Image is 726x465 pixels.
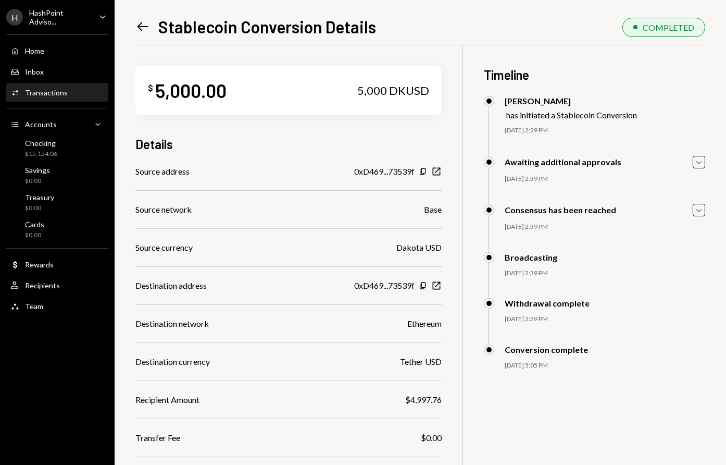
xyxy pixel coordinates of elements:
[505,223,705,231] div: [DATE] 2:39 PM
[25,281,60,290] div: Recipients
[6,276,108,295] a: Recipients
[135,394,199,406] div: Recipient Amount
[6,255,108,274] a: Rewards
[505,157,621,167] div: Awaiting additional approvals
[421,432,442,444] div: $0.00
[505,175,705,183] div: [DATE] 2:39 PM
[6,163,108,188] a: Savings$0.00
[155,79,227,102] div: 5,000.00
[25,204,54,213] div: $0.00
[505,205,616,215] div: Consensus has been reached
[135,317,209,330] div: Destination network
[354,279,415,292] div: 0xD469...73539f
[25,177,50,186] div: $0.00
[407,317,442,330] div: Ethereum
[505,345,588,354] div: Conversion complete
[158,16,376,37] h1: Stablecoin Conversion Details
[25,231,44,240] div: $0.00
[354,165,415,178] div: 0xD469...73539f
[400,356,442,368] div: Tether USD
[25,260,54,269] div: Rewards
[6,136,108,161] a: Checking$15,154.06
[643,22,694,32] div: COMPLETED
[506,110,637,120] div: has initiated a Stablecoin Conversion
[25,220,44,229] div: Cards
[25,46,44,55] div: Home
[135,203,192,216] div: Source network
[25,166,50,175] div: Savings
[505,315,705,324] div: [DATE] 2:39 PM
[29,8,91,26] div: HashPoint Adviso...
[6,297,108,315] a: Team
[505,269,705,278] div: [DATE] 2:39 PM
[505,298,590,308] div: Withdrawal complete
[6,41,108,60] a: Home
[135,241,193,254] div: Source currency
[135,432,180,444] div: Transfer Fee
[135,165,190,178] div: Source address
[25,302,43,311] div: Team
[135,136,173,153] h3: Details
[505,361,705,370] div: [DATE] 5:05 PM
[6,62,108,81] a: Inbox
[25,139,57,148] div: Checking
[25,67,44,76] div: Inbox
[135,279,207,292] div: Destination address
[25,193,54,202] div: Treasury
[25,88,68,97] div: Transactions
[505,96,637,106] div: [PERSON_NAME]
[357,83,429,98] div: 5,000 DKUSD
[396,241,442,254] div: Dakota USD
[6,115,108,133] a: Accounts
[505,126,705,135] div: [DATE] 2:39 PM
[148,83,153,93] div: $
[405,394,442,406] div: $4,997.76
[25,150,57,158] div: $15,154.06
[6,217,108,242] a: Cards$0.00
[424,203,442,216] div: Base
[6,190,108,215] a: Treasury$0.00
[505,252,557,262] div: Broadcasting
[484,66,705,83] h3: Timeline
[25,120,57,129] div: Accounts
[6,83,108,102] a: Transactions
[135,356,210,368] div: Destination currency
[6,9,23,26] div: H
